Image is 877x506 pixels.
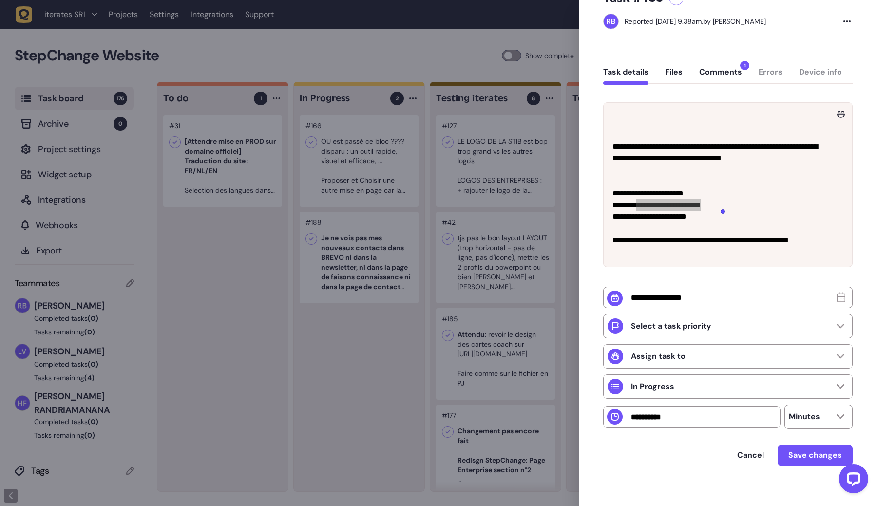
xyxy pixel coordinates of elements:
[603,67,648,85] button: Task details
[631,382,674,391] p: In Progress
[604,14,618,29] img: Rodolphe Balay
[727,446,774,465] button: Cancel
[699,67,742,85] button: Comments
[740,61,749,70] span: 1
[788,450,842,460] span: Save changes
[737,450,764,460] span: Cancel
[625,17,703,26] div: Reported [DATE] 9.38am,
[778,445,853,466] button: Save changes
[631,321,711,331] p: Select a task priority
[831,460,872,501] iframe: LiveChat chat widget
[789,412,820,422] p: Minutes
[665,67,683,85] button: Files
[631,351,686,361] p: Assign task to
[625,17,766,26] div: by [PERSON_NAME]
